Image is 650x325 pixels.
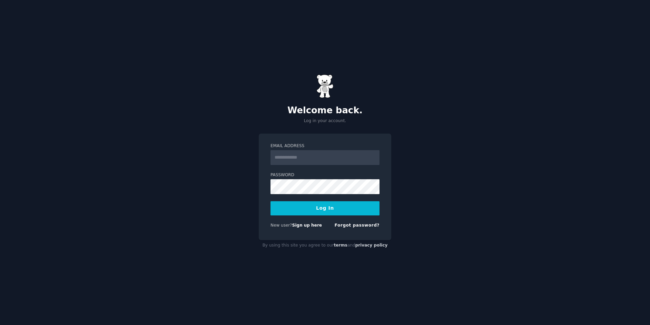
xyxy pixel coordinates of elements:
a: terms [334,243,347,248]
button: Log In [270,201,380,215]
a: Sign up here [292,223,322,228]
span: New user? [270,223,292,228]
p: Log in your account. [259,118,391,124]
div: By using this site you agree to our and [259,240,391,251]
a: Forgot password? [334,223,380,228]
h2: Welcome back. [259,105,391,116]
a: privacy policy [355,243,388,248]
img: Gummy Bear [317,74,333,98]
label: Email Address [270,143,380,149]
label: Password [270,172,380,178]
